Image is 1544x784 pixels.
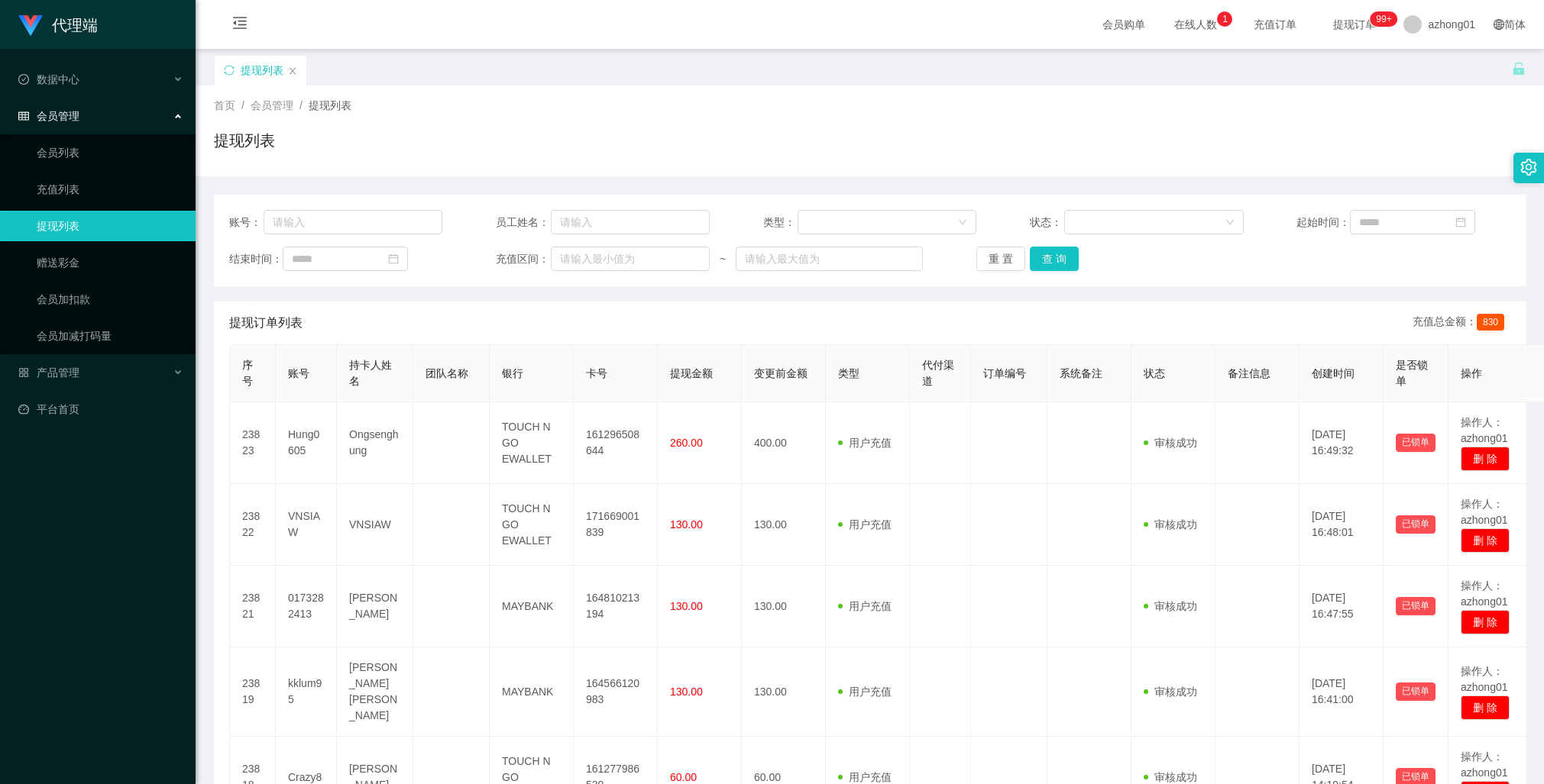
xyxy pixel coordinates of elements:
[1370,11,1397,27] sup: 1209
[742,484,826,566] td: 130.00
[490,402,574,484] td: TOUCH N GO EWALLET
[230,484,276,566] td: 23822
[18,74,29,85] i: 图标: check-circle-o
[276,484,337,566] td: VNSIAW
[288,367,309,379] span: 账号
[276,647,337,737] td: kklum95
[37,137,183,168] a: 会员列表
[37,321,183,351] a: 会员加减打码量
[264,210,443,234] input: 请输入
[18,366,79,379] span: 产品管理
[288,66,297,76] i: 图标: close
[838,771,892,783] span: 用户充值
[229,251,283,267] span: 结束时间：
[490,566,574,647] td: MAYBANK
[242,359,253,387] span: 序号
[1144,686,1197,698] span: 审核成功
[670,600,703,612] span: 130.00
[1030,247,1079,271] button: 查 询
[574,484,658,566] td: 171669001839
[1300,402,1384,484] td: [DATE] 16:49:32
[1396,434,1436,452] button: 已锁单
[1494,19,1504,30] i: 图标: global
[958,218,967,228] i: 图标: down
[18,110,79,122] span: 会员管理
[18,111,29,121] i: 图标: table
[1222,11,1228,27] p: 1
[276,566,337,647] td: 0173282413
[18,18,98,31] a: 代理端
[1461,665,1508,693] span: 操作人：azhong01
[230,402,276,484] td: 23823
[309,99,351,111] span: 提现列表
[52,1,98,50] h1: 代理端
[1461,695,1510,720] button: 删 除
[426,367,468,379] span: 团队名称
[710,251,736,267] span: ~
[1300,647,1384,737] td: [DATE] 16:41:00
[241,99,244,111] span: /
[214,129,275,152] h1: 提现列表
[670,686,703,698] span: 130.00
[337,484,413,566] td: VNSIAW
[1512,62,1526,76] i: 图标: unlock
[241,56,283,85] div: 提现列表
[1396,515,1436,534] button: 已锁单
[18,367,29,378] i: 图标: appstore-o
[224,65,235,76] i: 图标: sync
[922,359,954,387] span: 代付渠道
[496,251,551,267] span: 充值区间：
[490,484,574,566] td: TOUCH N GO EWALLET
[838,686,892,698] span: 用户充值
[1520,159,1537,176] i: 图标: setting
[337,566,413,647] td: [PERSON_NAME]
[490,647,574,737] td: MAYBANK
[1246,19,1304,30] span: 充值订单
[551,247,710,271] input: 请输入最小值为
[1461,579,1508,608] span: 操作人：azhong01
[1461,750,1508,779] span: 操作人：azhong01
[502,367,523,379] span: 银行
[1326,19,1384,30] span: 提现订单
[1461,610,1510,634] button: 删 除
[37,211,183,241] a: 提现列表
[736,247,923,271] input: 请输入最大值为
[1060,367,1102,379] span: 系统备注
[214,99,235,111] span: 首页
[18,15,43,37] img: logo.9652507e.png
[1461,447,1510,471] button: 删 除
[551,210,710,234] input: 请输入
[299,99,303,111] span: /
[1455,217,1466,227] i: 图标: calendar
[586,367,607,379] span: 卡号
[230,566,276,647] td: 23821
[1167,19,1225,30] span: 在线人数
[670,518,703,531] span: 130.00
[574,402,658,484] td: 161296508644
[1296,215,1350,231] span: 起始时间：
[18,394,183,424] a: 图标: dashboard平台首页
[574,566,658,647] td: 164810213194
[976,247,1025,271] button: 重 置
[1144,437,1197,449] span: 审核成功
[229,215,264,231] span: 账号：
[1413,314,1510,332] div: 充值总金额：
[1461,416,1508,444] span: 操作人：azhong01
[388,253,399,264] i: 图标: calendar
[37,284,183,315] a: 会员加扣款
[838,600,892,612] span: 用户充值
[230,647,276,737] td: 23819
[276,402,337,484] td: Hung0605
[214,1,266,50] i: 图标: menu-fold
[1477,314,1504,331] span: 830
[1300,484,1384,566] td: [DATE] 16:48:01
[1225,218,1235,228] i: 图标: down
[1144,518,1197,531] span: 审核成功
[1217,11,1232,27] sup: 1
[670,367,713,379] span: 提现金额
[742,647,826,737] td: 130.00
[838,367,859,379] span: 类型
[1030,215,1064,231] span: 状态：
[18,73,79,85] span: 数据中心
[1228,367,1270,379] span: 备注信息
